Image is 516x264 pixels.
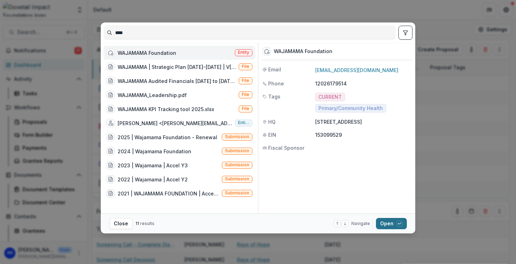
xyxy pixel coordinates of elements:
[274,49,332,54] div: WAJAMAMA Foundation
[242,92,249,97] span: File
[398,26,412,40] button: toggle filters
[118,63,236,71] div: WAJAMAMA | Strategic Plan [DATE]-[DATE] | V[DATE] .pdf
[315,131,411,139] p: 153099529
[268,66,281,73] span: Email
[315,118,411,125] p: [STREET_ADDRESS]
[242,106,249,111] span: File
[351,220,370,227] span: Navigate
[140,221,154,226] span: results
[118,134,217,141] div: 2025 | Wajamama Foundation - Renewal
[268,144,304,152] span: Fiscal Sponsor
[238,50,249,55] span: Entity
[225,191,249,195] span: Submission
[225,134,249,139] span: Submission
[242,78,249,83] span: File
[268,131,276,139] span: EIN
[118,120,232,127] div: [PERSON_NAME] <[PERSON_NAME][EMAIL_ADDRESS][PERSON_NAME][DOMAIN_NAME]> <[DOMAIN_NAME][EMAIL_ADDRE...
[118,105,214,113] div: WAJAMAMA KPI Tracking tool 2025.xlsx
[242,64,249,69] span: File
[118,176,188,183] div: 2022 | Wajamama | Accel Y2
[135,221,139,226] span: 11
[109,218,133,229] button: Close
[268,80,284,87] span: Phone
[118,77,236,85] div: WAJAMAMA Audited Financials [DATE] to [DATE].pdf
[268,118,276,125] span: HQ
[318,105,383,111] span: Primary/Community Health
[225,176,249,181] span: Submission
[318,94,342,100] span: CURRENT
[118,148,191,155] div: 2024 | Wajamama Foundation
[118,49,176,57] div: WAJAMAMA Foundation
[376,218,407,229] button: Open
[315,67,398,73] a: [EMAIL_ADDRESS][DOMAIN_NAME]
[225,148,249,153] span: Submission
[315,80,411,87] p: 12026179514
[225,162,249,167] span: Submission
[118,162,188,169] div: 2023 | Wajamama | Accel Y3
[118,91,187,99] div: WAJAMAMA_Leadership.pdf
[118,190,219,197] div: 2021 | WAJAMAMA FOUNDATION | Accel Y1
[238,120,249,125] span: Entity user
[268,93,280,100] span: Tags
